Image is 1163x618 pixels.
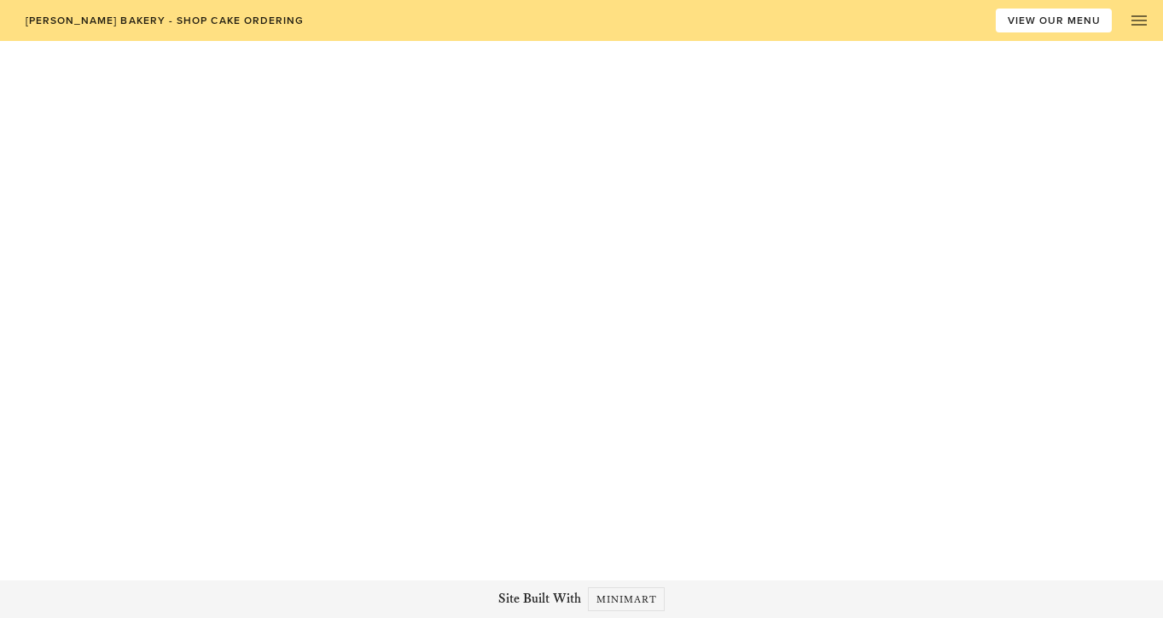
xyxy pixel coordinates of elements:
[24,15,304,26] span: [PERSON_NAME] Bakery - Shop Cake Ordering
[1007,15,1102,26] span: VIEW OUR MENU
[498,589,581,609] span: Site Built With
[588,587,666,611] a: Minimart
[14,9,315,32] a: [PERSON_NAME] Bakery - Shop Cake Ordering
[596,593,658,606] span: Minimart
[996,9,1112,32] a: VIEW OUR MENU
